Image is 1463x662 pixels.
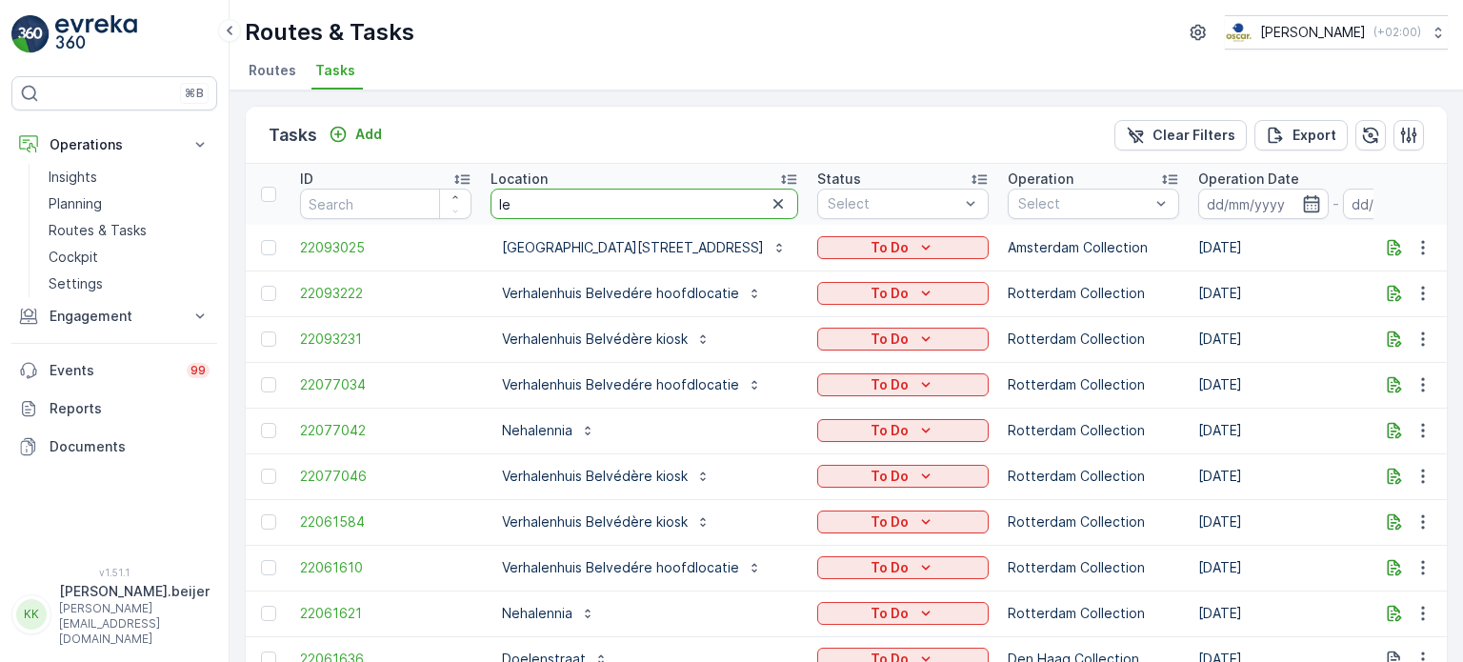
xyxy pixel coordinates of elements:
[300,375,471,394] span: 22077034
[1008,284,1179,303] p: Rotterdam Collection
[502,421,572,440] p: Nehalennia
[817,602,989,625] button: To Do
[502,604,572,623] p: Nehalennia
[491,370,773,400] button: Verhalenhuis Belvedére hoofdlocatie
[321,123,390,146] button: Add
[871,604,909,623] p: To Do
[50,437,210,456] p: Documents
[49,221,147,240] p: Routes & Tasks
[1008,467,1179,486] p: Rotterdam Collection
[261,560,276,575] div: Toggle Row Selected
[817,282,989,305] button: To Do
[502,330,688,349] p: Verhalenhuis Belvédère kiosk
[502,558,739,577] p: Verhalenhuis Belvedére hoofdlocatie
[16,599,47,630] div: KK
[300,512,471,532] a: 22061584
[261,331,276,347] div: Toggle Row Selected
[491,598,607,629] button: Nehalennia
[491,415,607,446] button: Nehalennia
[502,512,688,532] p: Verhalenhuis Belvédère kiosk
[261,423,276,438] div: Toggle Row Selected
[49,168,97,187] p: Insights
[1018,194,1150,213] p: Select
[59,582,210,601] p: [PERSON_NAME].beijer
[491,507,722,537] button: Verhalenhuis Belvédère kiosk
[41,244,217,271] a: Cockpit
[300,421,471,440] span: 22077042
[502,375,739,394] p: Verhalenhuis Belvedére hoofdlocatie
[817,556,989,579] button: To Do
[300,558,471,577] a: 22061610
[185,86,204,101] p: ⌘B
[300,467,471,486] a: 22077046
[300,189,471,219] input: Search
[261,469,276,484] div: Toggle Row Selected
[315,61,355,80] span: Tasks
[261,240,276,255] div: Toggle Row Selected
[1225,15,1448,50] button: [PERSON_NAME](+02:00)
[1225,22,1253,43] img: basis-logo_rgb2x.png
[1198,170,1299,189] p: Operation Date
[1008,421,1179,440] p: Rotterdam Collection
[502,467,688,486] p: Verhalenhuis Belvédère kiosk
[300,284,471,303] a: 22093222
[817,465,989,488] button: To Do
[261,286,276,301] div: Toggle Row Selected
[41,191,217,217] a: Planning
[1198,189,1329,219] input: dd/mm/yyyy
[817,511,989,533] button: To Do
[1373,25,1421,40] p: ( +02:00 )
[245,17,414,48] p: Routes & Tasks
[491,552,773,583] button: Verhalenhuis Belvedére hoofdlocatie
[41,271,217,297] a: Settings
[817,328,989,351] button: To Do
[817,419,989,442] button: To Do
[11,351,217,390] a: Events99
[1152,126,1235,145] p: Clear Filters
[491,324,722,354] button: Verhalenhuis Belvédère kiosk
[817,236,989,259] button: To Do
[1114,120,1247,150] button: Clear Filters
[300,330,471,349] a: 22093231
[491,461,722,491] button: Verhalenhuis Belvédère kiosk
[871,238,909,257] p: To Do
[11,297,217,335] button: Engagement
[261,606,276,621] div: Toggle Row Selected
[355,125,382,144] p: Add
[249,61,296,80] span: Routes
[1008,330,1179,349] p: Rotterdam Collection
[1260,23,1366,42] p: [PERSON_NAME]
[50,307,179,326] p: Engagement
[269,122,317,149] p: Tasks
[1008,558,1179,577] p: Rotterdam Collection
[1008,604,1179,623] p: Rotterdam Collection
[1008,375,1179,394] p: Rotterdam Collection
[871,284,909,303] p: To Do
[1008,238,1179,257] p: Amsterdam Collection
[1333,192,1339,215] p: -
[11,15,50,53] img: logo
[11,390,217,428] a: Reports
[1293,126,1336,145] p: Export
[1008,170,1073,189] p: Operation
[50,135,179,154] p: Operations
[502,238,764,257] p: [GEOGRAPHIC_DATA][STREET_ADDRESS]
[11,567,217,578] span: v 1.51.1
[59,601,210,647] p: [PERSON_NAME][EMAIL_ADDRESS][DOMAIN_NAME]
[49,194,102,213] p: Planning
[1254,120,1348,150] button: Export
[261,377,276,392] div: Toggle Row Selected
[871,330,909,349] p: To Do
[41,217,217,244] a: Routes & Tasks
[11,428,217,466] a: Documents
[871,467,909,486] p: To Do
[828,194,959,213] p: Select
[502,284,739,303] p: Verhalenhuis Belvedére hoofdlocatie
[300,238,471,257] a: 22093025
[300,604,471,623] a: 22061621
[41,164,217,191] a: Insights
